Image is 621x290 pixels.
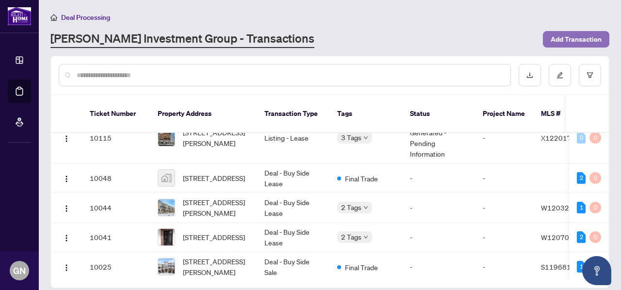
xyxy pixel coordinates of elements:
span: Final Trade [345,262,378,273]
span: [STREET_ADDRESS] [183,232,245,242]
button: download [519,64,541,86]
span: 2 Tags [341,202,361,213]
span: [STREET_ADDRESS][PERSON_NAME] [183,127,249,148]
span: W12032207 [541,203,582,212]
span: Final Trade [345,173,378,184]
td: - [475,113,533,163]
img: logo [8,7,31,25]
td: - [402,223,475,252]
img: thumbnail-img [158,229,175,245]
button: Logo [59,200,74,215]
span: W12070435 [541,233,582,242]
th: Transaction Type [257,95,329,133]
span: Deal Processing [61,13,110,22]
img: thumbnail-img [158,129,175,146]
button: Open asap [582,256,611,285]
td: - [402,193,475,223]
span: download [526,72,533,79]
img: thumbnail-img [158,199,175,216]
img: Logo [63,234,70,242]
button: Logo [59,259,74,274]
span: edit [556,72,563,79]
span: 3 Tags [341,132,361,143]
span: down [363,205,368,210]
span: [STREET_ADDRESS][PERSON_NAME] [183,197,249,218]
td: Deal - Buy Side Lease [257,223,329,252]
button: Logo [59,130,74,145]
td: 10041 [82,223,150,252]
td: Listing - Lease [257,113,329,163]
td: 10044 [82,193,150,223]
th: Project Name [475,95,533,133]
div: 0 [577,132,586,144]
div: 0 [589,202,601,213]
td: Trade Number Generated - Pending Information [402,113,475,163]
td: - [402,163,475,193]
button: filter [579,64,601,86]
th: Tags [329,95,402,133]
th: Ticket Number [82,95,150,133]
td: - [475,223,533,252]
span: [STREET_ADDRESS][PERSON_NAME] [183,256,249,277]
span: X12201753 [541,133,580,142]
div: 2 [577,231,586,243]
img: Logo [63,264,70,272]
th: Property Address [150,95,257,133]
div: 0 [589,172,601,184]
span: down [363,135,368,140]
td: Deal - Buy Side Lease [257,163,329,193]
td: Deal - Buy Side Sale [257,252,329,282]
td: 10025 [82,252,150,282]
span: filter [587,72,593,79]
div: 1 [577,261,586,273]
td: 10115 [82,113,150,163]
div: 0 [589,231,601,243]
td: - [475,252,533,282]
td: - [475,193,533,223]
td: Deal - Buy Side Lease [257,193,329,223]
span: home [50,14,57,21]
div: 1 [577,202,586,213]
td: - [475,163,533,193]
span: GN [13,264,26,277]
span: Add Transaction [551,32,602,47]
td: 10048 [82,163,150,193]
img: Logo [63,175,70,183]
td: - [402,252,475,282]
img: thumbnail-img [158,258,175,275]
img: Logo [63,205,70,212]
span: down [363,235,368,240]
a: [PERSON_NAME] Investment Group - Transactions [50,31,314,48]
th: MLS # [533,95,591,133]
button: edit [549,64,571,86]
th: Status [402,95,475,133]
img: Logo [63,135,70,143]
button: Add Transaction [543,31,609,48]
div: 2 [577,172,586,184]
span: S11968111 [541,262,580,271]
span: 2 Tags [341,231,361,242]
img: thumbnail-img [158,170,175,186]
div: 0 [589,132,601,144]
button: Logo [59,229,74,245]
button: Logo [59,170,74,186]
span: [STREET_ADDRESS] [183,173,245,183]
